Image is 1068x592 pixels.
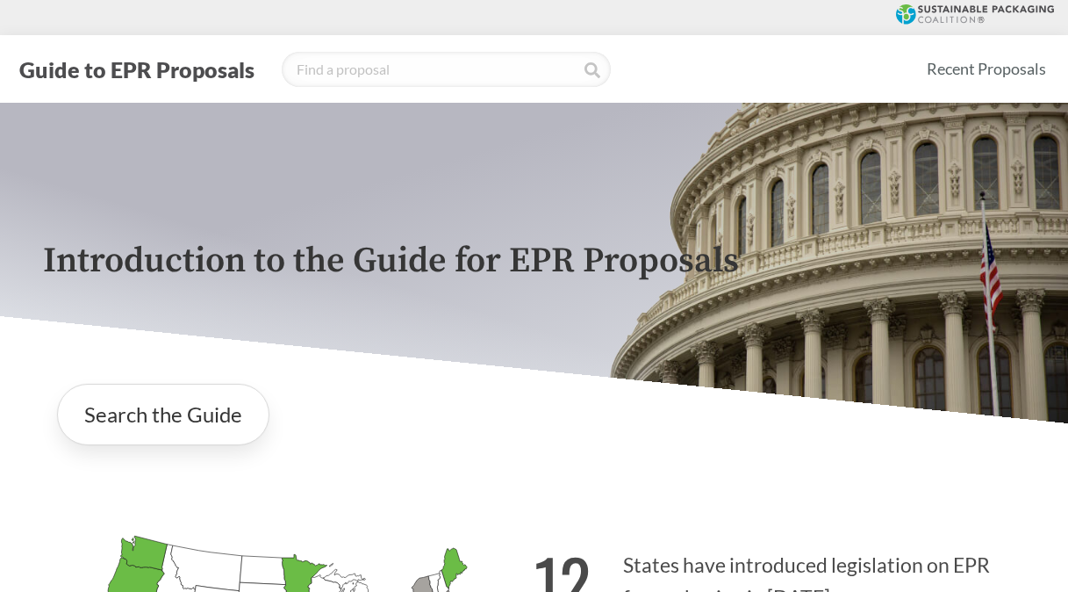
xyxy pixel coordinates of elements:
p: Introduction to the Guide for EPR Proposals [43,242,1026,281]
button: Guide to EPR Proposals [14,55,260,83]
a: Search the Guide [57,384,269,445]
a: Recent Proposals [919,49,1054,89]
input: Find a proposal [282,52,611,87]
